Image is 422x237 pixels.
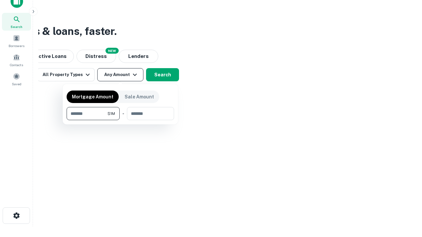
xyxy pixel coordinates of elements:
p: Sale Amount [125,93,154,100]
p: Mortgage Amount [72,93,113,100]
div: - [122,107,124,120]
iframe: Chat Widget [389,184,422,216]
span: $1M [107,111,115,117]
